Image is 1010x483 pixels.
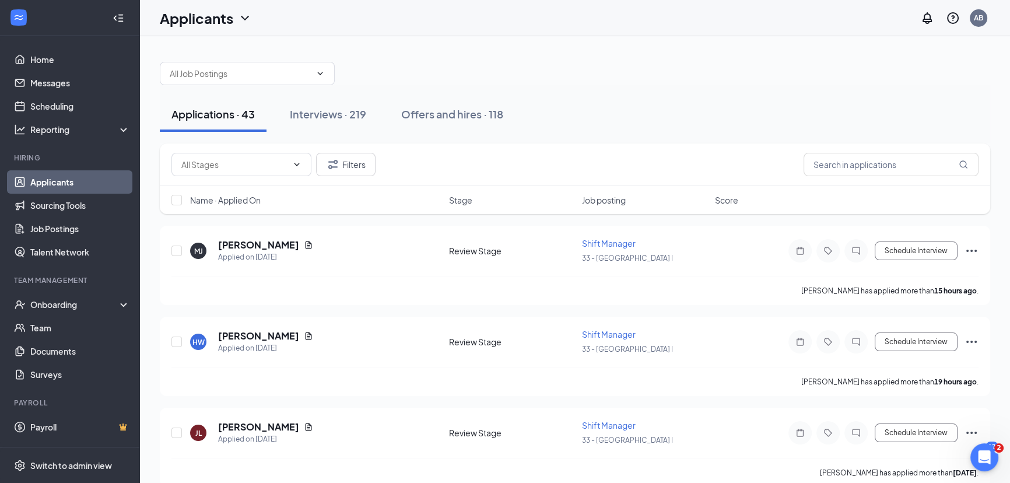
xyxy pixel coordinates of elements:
[793,337,807,346] svg: Note
[849,428,863,437] svg: ChatInactive
[30,194,130,217] a: Sourcing Tools
[875,332,958,351] button: Schedule Interview
[821,337,835,346] svg: Tag
[30,299,120,310] div: Onboarding
[401,107,503,121] div: Offers and hires · 118
[994,443,1004,453] span: 2
[849,337,863,346] svg: ChatInactive
[181,158,287,171] input: All Stages
[316,153,376,176] button: Filter Filters
[218,239,299,251] h5: [PERSON_NAME]
[218,330,299,342] h5: [PERSON_NAME]
[30,170,130,194] a: Applicants
[292,160,301,169] svg: ChevronDown
[218,421,299,433] h5: [PERSON_NAME]
[920,11,934,25] svg: Notifications
[13,12,24,23] svg: WorkstreamLogo
[30,124,131,135] div: Reporting
[192,337,205,347] div: HW
[30,94,130,118] a: Scheduling
[804,153,979,176] input: Search in applications
[30,363,130,386] a: Surveys
[30,217,130,240] a: Job Postings
[218,433,313,445] div: Applied on [DATE]
[582,345,673,353] span: 33 - [GEOGRAPHIC_DATA] I
[171,107,255,121] div: Applications · 43
[849,246,863,256] svg: ChatInactive
[304,331,313,341] svg: Document
[304,422,313,432] svg: Document
[582,436,673,444] span: 33 - [GEOGRAPHIC_DATA] I
[582,329,636,339] span: Shift Manager
[190,194,261,206] span: Name · Applied On
[30,460,112,471] div: Switch to admin view
[821,428,835,437] svg: Tag
[821,246,835,256] svg: Tag
[820,468,979,478] p: [PERSON_NAME] has applied more than .
[14,299,26,310] svg: UserCheck
[965,244,979,258] svg: Ellipses
[934,286,977,295] b: 15 hours ago
[304,240,313,250] svg: Document
[449,427,575,439] div: Review Stage
[449,194,472,206] span: Stage
[582,420,636,430] span: Shift Manager
[959,160,968,169] svg: MagnifyingGlass
[30,339,130,363] a: Documents
[801,377,979,387] p: [PERSON_NAME] has applied more than .
[315,69,325,78] svg: ChevronDown
[195,428,202,438] div: JL
[14,153,128,163] div: Hiring
[582,254,673,262] span: 33 - [GEOGRAPHIC_DATA] I
[715,194,738,206] span: Score
[582,238,636,249] span: Shift Manager
[30,71,130,94] a: Messages
[30,415,130,439] a: PayrollCrown
[14,275,128,285] div: Team Management
[875,242,958,260] button: Schedule Interview
[953,468,977,477] b: [DATE]
[970,443,998,471] iframe: Intercom live chat
[582,194,626,206] span: Job posting
[14,398,128,408] div: Payroll
[238,11,252,25] svg: ChevronDown
[965,335,979,349] svg: Ellipses
[290,107,366,121] div: Interviews · 219
[30,48,130,71] a: Home
[326,157,340,171] svg: Filter
[160,8,233,28] h1: Applicants
[14,460,26,471] svg: Settings
[875,423,958,442] button: Schedule Interview
[170,67,311,80] input: All Job Postings
[14,124,26,135] svg: Analysis
[793,246,807,256] svg: Note
[218,251,313,263] div: Applied on [DATE]
[801,286,979,296] p: [PERSON_NAME] has applied more than .
[986,442,998,452] div: 12
[449,245,575,257] div: Review Stage
[965,426,979,440] svg: Ellipses
[449,336,575,348] div: Review Stage
[194,246,203,256] div: MJ
[218,342,313,354] div: Applied on [DATE]
[113,12,124,24] svg: Collapse
[30,316,130,339] a: Team
[30,240,130,264] a: Talent Network
[793,428,807,437] svg: Note
[946,11,960,25] svg: QuestionInfo
[934,377,977,386] b: 19 hours ago
[974,13,983,23] div: AB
